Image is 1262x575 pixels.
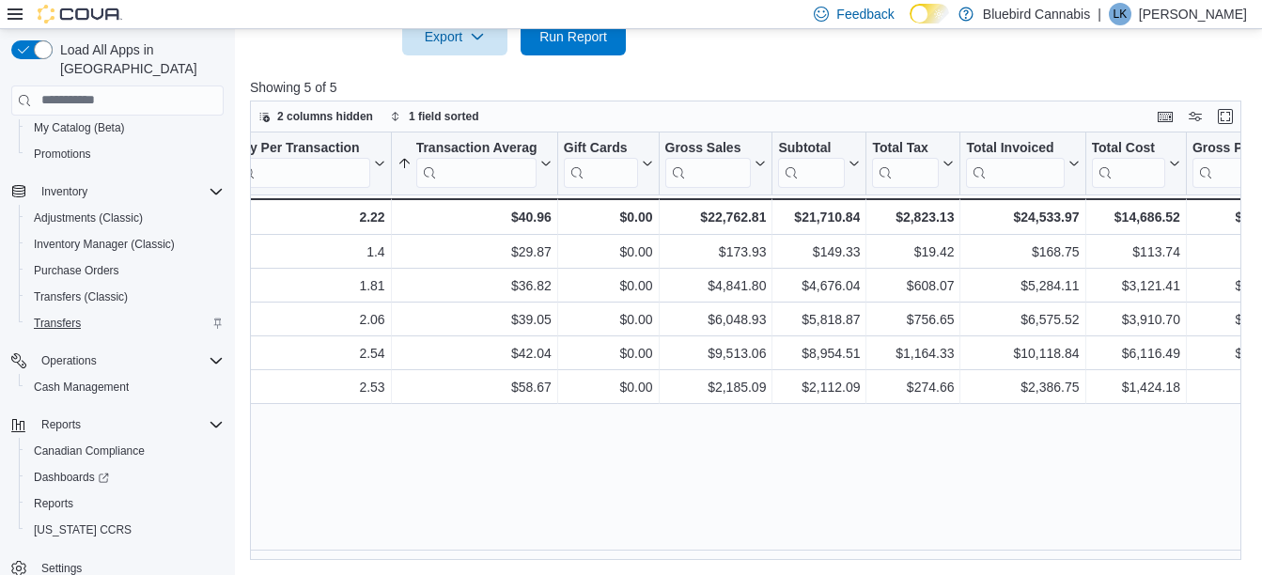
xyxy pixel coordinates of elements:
[1114,3,1128,25] span: LK
[34,180,224,203] span: Inventory
[665,241,767,263] div: $173.93
[966,274,1079,297] div: $5,284.11
[26,143,99,165] a: Promotions
[19,517,231,543] button: [US_STATE] CCRS
[1098,3,1101,25] p: |
[38,5,122,23] img: Cova
[665,139,752,187] div: Gross Sales
[872,308,954,331] div: $756.65
[34,413,88,436] button: Reports
[778,241,860,263] div: $149.33
[26,117,132,139] a: My Catalog (Beta)
[34,380,129,395] span: Cash Management
[26,376,224,398] span: Cash Management
[665,139,752,157] div: Gross Sales
[26,440,152,462] a: Canadian Compliance
[397,241,552,263] div: $29.87
[665,206,767,228] div: $22,762.81
[235,206,384,228] div: 2.22
[235,274,384,297] div: 1.81
[41,353,97,368] span: Operations
[564,274,653,297] div: $0.00
[778,206,860,228] div: $21,710.84
[966,139,1064,187] div: Total Invoiced
[966,139,1079,187] button: Total Invoiced
[1092,274,1180,297] div: $3,121.41
[1092,139,1165,157] div: Total Cost
[19,438,231,464] button: Canadian Compliance
[872,241,954,263] div: $19.42
[966,376,1079,398] div: $2,386.75
[235,139,369,187] div: Qty Per Transaction
[26,492,81,515] a: Reports
[397,274,552,297] div: $36.82
[34,350,104,372] button: Operations
[19,490,231,517] button: Reports
[26,233,182,256] a: Inventory Manager (Classic)
[41,417,81,432] span: Reports
[34,289,128,304] span: Transfers (Classic)
[26,312,88,334] a: Transfers
[778,139,860,187] button: Subtotal
[26,440,224,462] span: Canadian Compliance
[1154,105,1176,128] button: Keyboard shortcuts
[26,466,224,489] span: Dashboards
[4,412,231,438] button: Reports
[34,350,224,372] span: Operations
[34,263,119,278] span: Purchase Orders
[397,342,552,365] div: $42.04
[26,312,224,334] span: Transfers
[665,139,767,187] button: Gross Sales
[41,184,87,199] span: Inventory
[34,180,95,203] button: Inventory
[564,206,653,228] div: $0.00
[26,286,224,308] span: Transfers (Classic)
[19,310,231,336] button: Transfers
[564,342,653,365] div: $0.00
[19,205,231,231] button: Adjustments (Classic)
[966,139,1064,157] div: Total Invoiced
[872,139,939,187] div: Total Tax
[1184,105,1207,128] button: Display options
[778,376,860,398] div: $2,112.09
[26,259,127,282] a: Purchase Orders
[564,308,653,331] div: $0.00
[872,376,954,398] div: $274.66
[983,3,1090,25] p: Bluebird Cannabis
[778,308,860,331] div: $5,818.87
[19,374,231,400] button: Cash Management
[910,4,949,23] input: Dark Mode
[910,23,911,24] span: Dark Mode
[872,206,954,228] div: $2,823.13
[19,464,231,490] a: Dashboards
[235,139,384,187] button: Qty Per Transaction
[26,259,224,282] span: Purchase Orders
[1092,139,1165,187] div: Total Cost
[19,257,231,284] button: Purchase Orders
[34,237,175,252] span: Inventory Manager (Classic)
[4,179,231,205] button: Inventory
[19,141,231,167] button: Promotions
[539,27,607,46] span: Run Report
[1092,139,1180,187] button: Total Cost
[778,139,845,187] div: Subtotal
[413,18,496,55] span: Export
[26,143,224,165] span: Promotions
[251,105,381,128] button: 2 columns hidden
[26,207,150,229] a: Adjustments (Classic)
[397,308,552,331] div: $39.05
[26,286,135,308] a: Transfers (Classic)
[872,139,939,157] div: Total Tax
[1092,376,1180,398] div: $1,424.18
[250,78,1251,97] p: Showing 5 of 5
[872,274,954,297] div: $608.07
[26,466,117,489] a: Dashboards
[966,308,1079,331] div: $6,575.52
[564,139,653,187] button: Gift Cards
[26,233,224,256] span: Inventory Manager (Classic)
[778,139,845,157] div: Subtotal
[235,376,384,398] div: 2.53
[34,470,109,485] span: Dashboards
[4,348,231,374] button: Operations
[665,376,767,398] div: $2,185.09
